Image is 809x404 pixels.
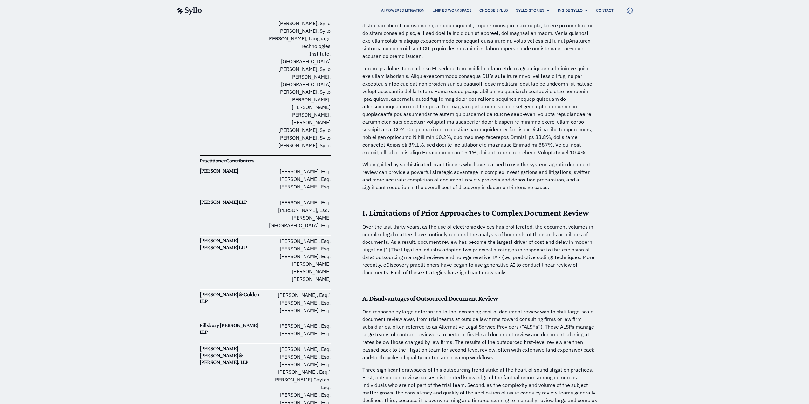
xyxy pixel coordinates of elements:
img: syllo [176,7,202,15]
a: Choose Syllo [479,8,508,13]
p: One response by large enterprises to the increasing cost of document review was to shift large-sc... [362,308,598,361]
p: Pei-[PERSON_NAME], Syllo [PERSON_NAME], Syllo [PERSON_NAME], Syllo [PERSON_NAME], Language Techno... [265,12,331,149]
p: [PERSON_NAME], Esq. [PERSON_NAME], Esq.³ [PERSON_NAME][GEOGRAPHIC_DATA], Esq. [265,199,331,229]
p: Lorem ips dolorsita co adipisc EL seddoe tem incididu utlabo etdo magnaaliquaen adminimve quisn e... [362,65,598,156]
strong: I. Limitations of Prior Approaches to Complex Document Review [362,208,589,217]
p: [PERSON_NAME], Esq. [PERSON_NAME], Esq. [PERSON_NAME], Esq. [PERSON_NAME] [PERSON_NAME] [PERSON_N... [265,237,331,283]
h6: [PERSON_NAME] [PERSON_NAME] & [PERSON_NAME], LLP [200,345,265,366]
a: AI Powered Litigation [381,8,425,13]
h6: Pillsbury [PERSON_NAME] LLP [200,322,265,336]
p: [PERSON_NAME], Esq. [PERSON_NAME], Esq. [PERSON_NAME], Esq. [265,168,331,190]
p: [PERSON_NAME], Esq. [PERSON_NAME], Esq. [265,322,331,337]
nav: Menu [215,8,614,14]
div: Menu Toggle [215,8,614,14]
h6: [PERSON_NAME] & Golden LLP [200,291,265,305]
strong: A. Disadvantages of Outsourced Document Review [362,294,498,302]
p: [PERSON_NAME], Esq.⁴ [PERSON_NAME], Esq. [PERSON_NAME], Esq. [265,291,331,314]
p: Over the last thirty years, as the use of electronic devices has proliferated, the document volum... [362,223,598,276]
a: Inside Syllo [558,8,583,13]
a: Syllo Stories [516,8,545,13]
h6: [PERSON_NAME] [PERSON_NAME] LLP [200,237,265,251]
h6: Practitioner Contributors [200,157,265,164]
p: When guided by sophisticated practitioners who have learned to use the system, agentic document r... [362,161,598,191]
h6: [PERSON_NAME] [200,168,265,175]
h6: [PERSON_NAME] LLP [200,199,265,206]
a: Unified Workspace [433,8,471,13]
a: Contact [596,8,614,13]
